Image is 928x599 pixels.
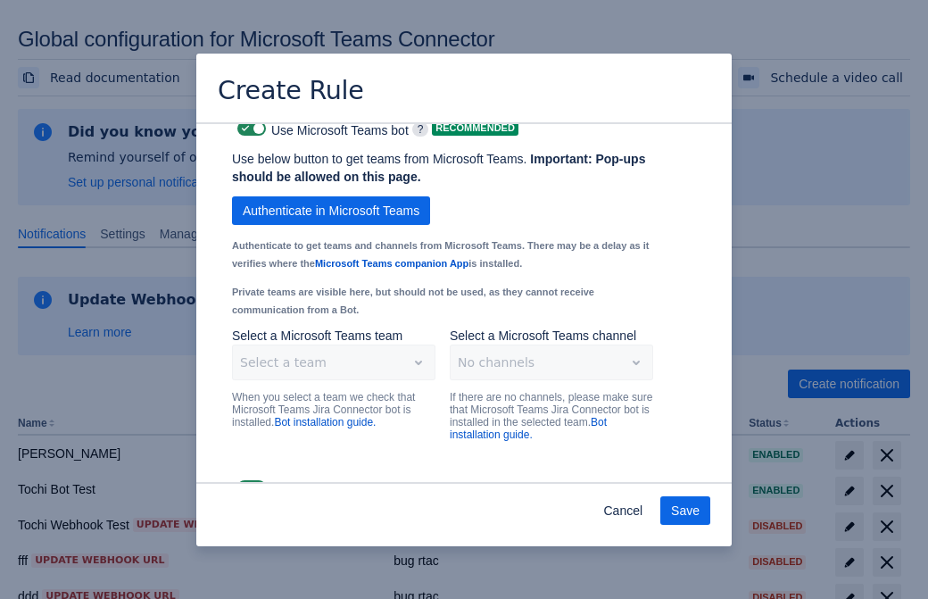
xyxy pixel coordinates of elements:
[660,496,710,525] button: Save
[196,122,732,484] div: Scrollable content
[671,496,700,525] span: Save
[450,327,653,345] p: Select a Microsoft Teams channel
[232,475,696,500] div: Enabled
[232,196,430,225] button: Authenticate in Microsoft Teams
[243,196,419,225] span: Authenticate in Microsoft Teams
[232,116,409,141] div: Use Microsoft Teams bot
[218,75,364,110] h3: Create Rule
[232,391,435,428] p: When you select a team we check that Microsoft Teams Jira Connector bot is installed.
[232,287,594,315] small: Private teams are visible here, but should not be used, as they cannot receive communication from...
[232,240,649,269] small: Authenticate to get teams and channels from Microsoft Teams. There may be a delay as it verifies ...
[412,122,429,137] span: ?
[450,391,653,441] p: If there are no channels, please make sure that Microsoft Teams Jira Connector bot is installed i...
[432,123,518,133] span: Recommended
[603,496,642,525] span: Cancel
[592,496,653,525] button: Cancel
[232,327,435,345] p: Select a Microsoft Teams team
[450,416,607,441] a: Bot installation guide.
[274,416,376,428] a: Bot installation guide.
[315,258,468,269] a: Microsoft Teams companion App
[232,150,653,186] p: Use below button to get teams from Microsoft Teams.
